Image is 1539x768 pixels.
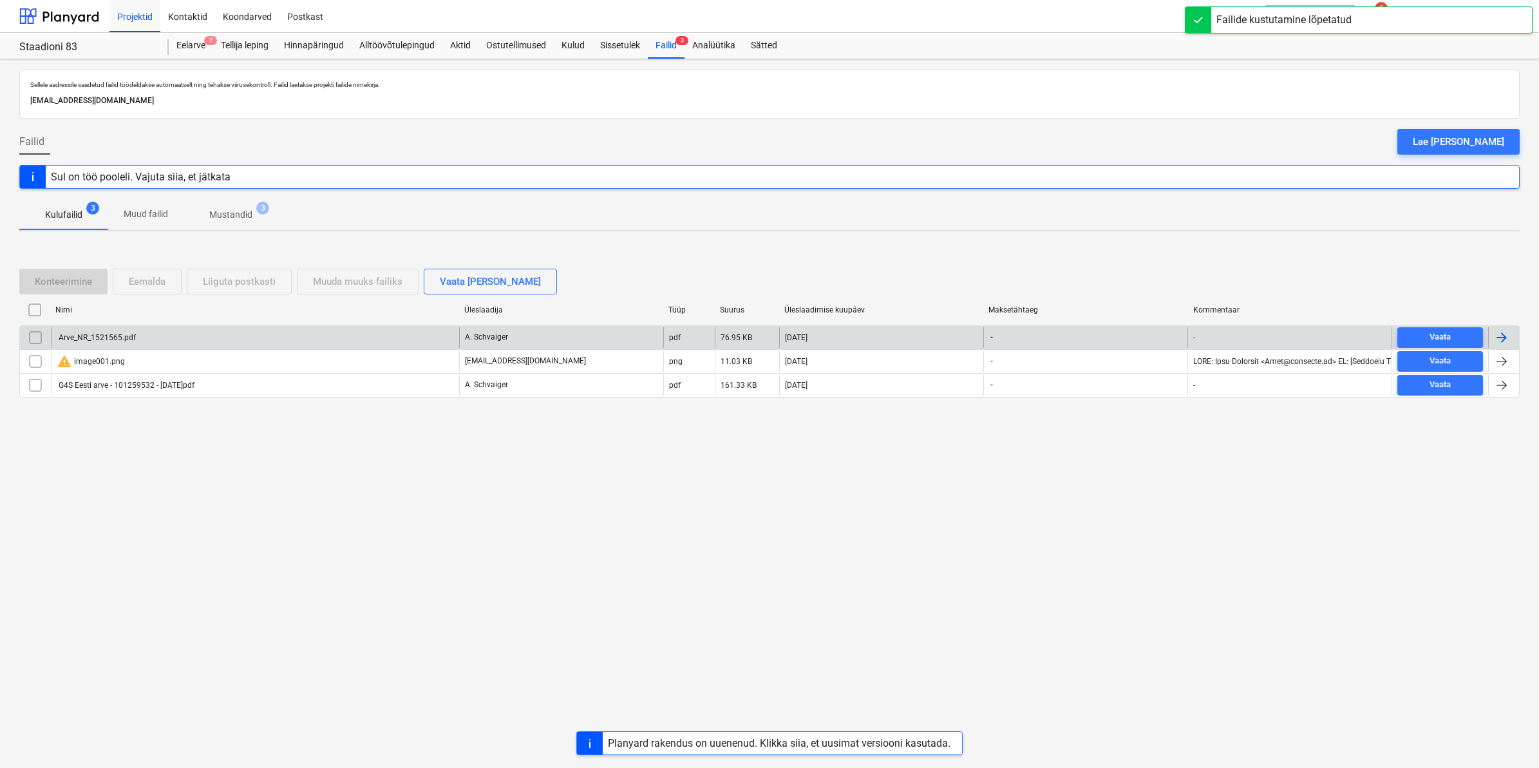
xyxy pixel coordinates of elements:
span: 7 [204,36,217,45]
div: 161.33 KB [721,381,757,390]
div: [DATE] [785,381,807,390]
div: Staadioni 83 [19,41,153,54]
a: Hinnapäringud [276,33,352,59]
div: [DATE] [785,333,807,342]
button: Vaata [1397,351,1483,372]
div: Üleslaadija [464,305,658,314]
div: 11.03 KB [721,357,752,366]
div: Eelarve [169,33,213,59]
div: - [1193,381,1195,390]
p: [EMAIL_ADDRESS][DOMAIN_NAME] [465,356,586,367]
div: Failide kustutamine lõpetatud [1216,12,1352,28]
div: Nimi [55,305,454,314]
div: png [669,357,683,366]
p: A. Schvaiger [465,379,508,390]
p: Sellele aadressile saadetud failid töödeldakse automaatselt ning tehakse viirusekontroll. Failid ... [30,81,1509,89]
div: Sul on töö pooleli. Vajuta siia, et jätkata [51,171,231,183]
a: Sissetulek [592,33,648,59]
span: warning [57,354,72,369]
div: pdf [669,381,681,390]
button: Vaata [1397,375,1483,396]
a: Aktid [442,33,478,59]
div: Planyard rakendus on uuenenud. Klikka siia, et uusimat versiooni kasutada. [608,737,950,749]
a: Tellija leping [213,33,276,59]
a: Failid3 [648,33,685,59]
div: 76.95 KB [721,333,752,342]
a: Alltöövõtulepingud [352,33,442,59]
div: - [1193,333,1195,342]
a: Eelarve7 [169,33,213,59]
div: Vaata [1430,378,1451,392]
span: - [989,356,994,367]
p: Kulufailid [45,208,82,222]
button: Vaata [PERSON_NAME] [424,269,557,294]
div: Vaata [PERSON_NAME] [440,273,541,290]
div: Arve_NR_1521565.pdf [57,333,136,342]
button: Lae [PERSON_NAME] [1397,129,1520,155]
span: - [989,332,994,343]
div: Lae [PERSON_NAME] [1413,133,1504,150]
div: G4S Eesti arve - 101259532 - [DATE]pdf [57,381,194,390]
button: Vaata [1397,327,1483,348]
p: Muud failid [124,207,168,221]
a: Sätted [743,33,785,59]
div: Tüüp [668,305,710,314]
span: 3 [256,202,269,215]
a: Analüütika [685,33,743,59]
span: - [989,379,994,390]
p: [EMAIL_ADDRESS][DOMAIN_NAME] [30,94,1509,108]
p: Mustandid [209,208,252,222]
a: Kulud [554,33,592,59]
div: pdf [669,333,681,342]
div: Failid [648,33,685,59]
div: Vaata [1430,330,1451,345]
div: Üleslaadimise kuupäev [784,305,978,314]
span: 3 [675,36,688,45]
div: Suurus [720,305,774,314]
span: 3 [86,202,99,215]
div: image001.png [57,354,125,369]
p: A. Schvaiger [465,332,508,343]
span: Failid [19,134,44,149]
div: Vaata [1430,354,1451,369]
div: [DATE] [785,357,807,366]
div: Kommentaar [1193,305,1387,314]
div: Maksetähtaeg [988,305,1182,314]
a: Ostutellimused [478,33,554,59]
